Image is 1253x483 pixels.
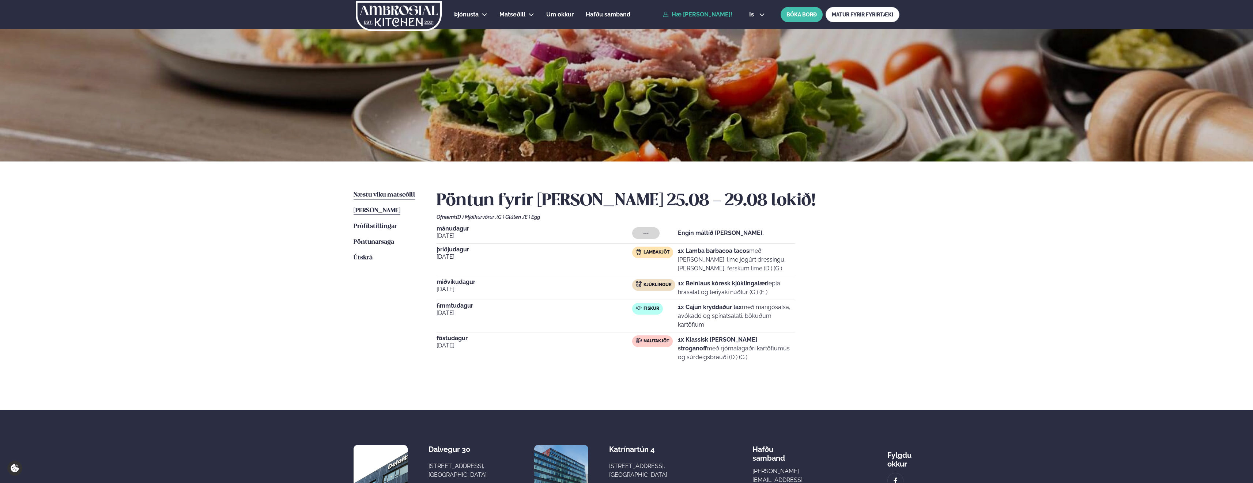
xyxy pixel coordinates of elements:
a: Þjónusta [454,10,479,19]
div: [STREET_ADDRESS], [GEOGRAPHIC_DATA] [429,462,487,479]
div: Katrínartún 4 [609,445,667,454]
a: Pöntunarsaga [354,238,394,247]
span: föstudagur [437,335,632,341]
p: með [PERSON_NAME]-lime jógúrt dressingu, [PERSON_NAME], ferskum lime (D ) (G ) [678,247,795,273]
div: [STREET_ADDRESS], [GEOGRAPHIC_DATA] [609,462,667,479]
span: is [749,12,756,18]
span: Um okkur [546,11,574,18]
p: með mangósalsa, avókadó og spínatsalati, bökuðum kartöflum [678,303,795,329]
span: [PERSON_NAME] [354,208,400,214]
h2: Pöntun fyrir [PERSON_NAME] 25.08 - 29.08 lokið! [437,191,899,211]
span: Nautakjöt [644,338,669,344]
img: beef.svg [636,338,642,343]
a: Matseðill [499,10,525,19]
span: (E ) Egg [523,214,540,220]
span: [DATE] [437,285,632,294]
p: með rjómalagaðri kartöflumús og súrdeigsbrauði (D ) (G ) [678,335,795,362]
span: [DATE] [437,252,632,261]
strong: Engin máltíð [PERSON_NAME]. [678,229,764,236]
button: BÓKA BORÐ [781,7,823,22]
span: Hafðu samband [752,439,785,463]
img: chicken.svg [636,281,642,287]
strong: 1x Beinlaus kóresk kjúklingalæri [678,280,769,287]
a: Cookie settings [7,461,22,476]
a: Hæ [PERSON_NAME]! [663,11,732,18]
span: Prófílstillingar [354,223,397,229]
span: [DATE] [437,232,632,240]
span: þriðjudagur [437,247,632,252]
p: epla hrásalat og teriyaki núðlur (G ) (E ) [678,279,795,297]
div: Fylgdu okkur [887,445,912,468]
span: Hafðu samband [586,11,630,18]
strong: 1x Cajun kryddaður lax [678,304,742,311]
a: Hafðu samband [586,10,630,19]
span: Þjónusta [454,11,479,18]
span: Kjúklingur [644,282,672,288]
button: is [743,12,771,18]
span: miðvikudagur [437,279,632,285]
img: logo [355,1,442,31]
img: fish.svg [636,305,642,311]
span: Útskrá [354,255,373,261]
a: MATUR FYRIR FYRIRTÆKI [826,7,899,22]
span: Pöntunarsaga [354,239,394,245]
span: Matseðill [499,11,525,18]
span: fimmtudagur [437,303,632,309]
span: [DATE] [437,341,632,350]
a: Næstu viku matseðill [354,191,415,199]
span: Lambakjöt [644,250,669,255]
span: --- [643,230,649,236]
div: Dalvegur 30 [429,445,487,454]
a: [PERSON_NAME] [354,206,400,215]
a: Útskrá [354,254,373,262]
div: Ofnæmi: [437,214,899,220]
img: Lamb.svg [636,249,642,255]
strong: 1x Klassísk [PERSON_NAME] stroganoff [678,336,757,352]
span: mánudagur [437,226,632,232]
span: [DATE] [437,309,632,317]
span: Fiskur [644,306,659,312]
strong: 1x Lamba barbacoa tacos [678,247,749,254]
span: Næstu viku matseðill [354,192,415,198]
a: Prófílstillingar [354,222,397,231]
span: (D ) Mjólkurvörur , [456,214,497,220]
a: Um okkur [546,10,574,19]
span: (G ) Glúten , [497,214,523,220]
